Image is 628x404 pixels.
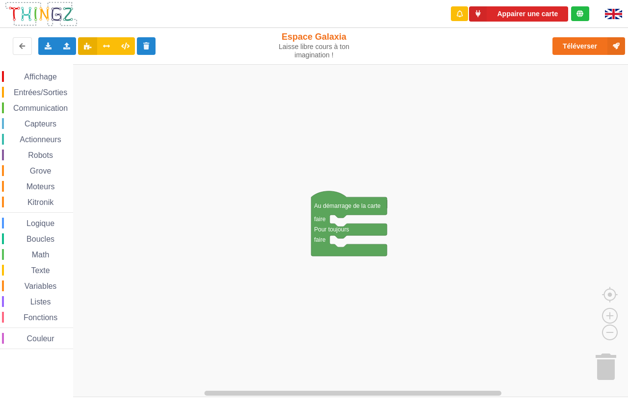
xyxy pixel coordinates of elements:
span: Actionneurs [18,135,63,144]
span: Math [30,251,51,259]
div: Laisse libre cours à ton imagination ! [262,43,367,59]
span: Moteurs [25,182,56,191]
text: Pour toujours [314,226,349,233]
span: Grove [28,167,53,175]
span: Variables [23,282,58,290]
span: Texte [29,266,51,275]
text: faire [314,236,326,243]
span: Capteurs [23,120,58,128]
img: thingz_logo.png [4,1,78,27]
span: Couleur [26,334,56,343]
span: Logique [25,219,56,227]
button: Appairer une carte [469,6,568,22]
text: Au démarrage de la carte [314,202,381,209]
span: Kitronik [26,198,55,206]
span: Fonctions [22,313,59,322]
div: Tu es connecté au serveur de création de Thingz [571,6,589,21]
img: gb.png [605,9,622,19]
span: Robots [26,151,54,159]
div: Espace Galaxia [262,31,367,59]
span: Entrées/Sorties [12,88,69,97]
text: faire [314,216,326,223]
span: Communication [12,104,69,112]
span: Listes [29,298,52,306]
span: Affichage [23,73,58,81]
button: Téléverser [552,37,625,55]
span: Boucles [25,235,56,243]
